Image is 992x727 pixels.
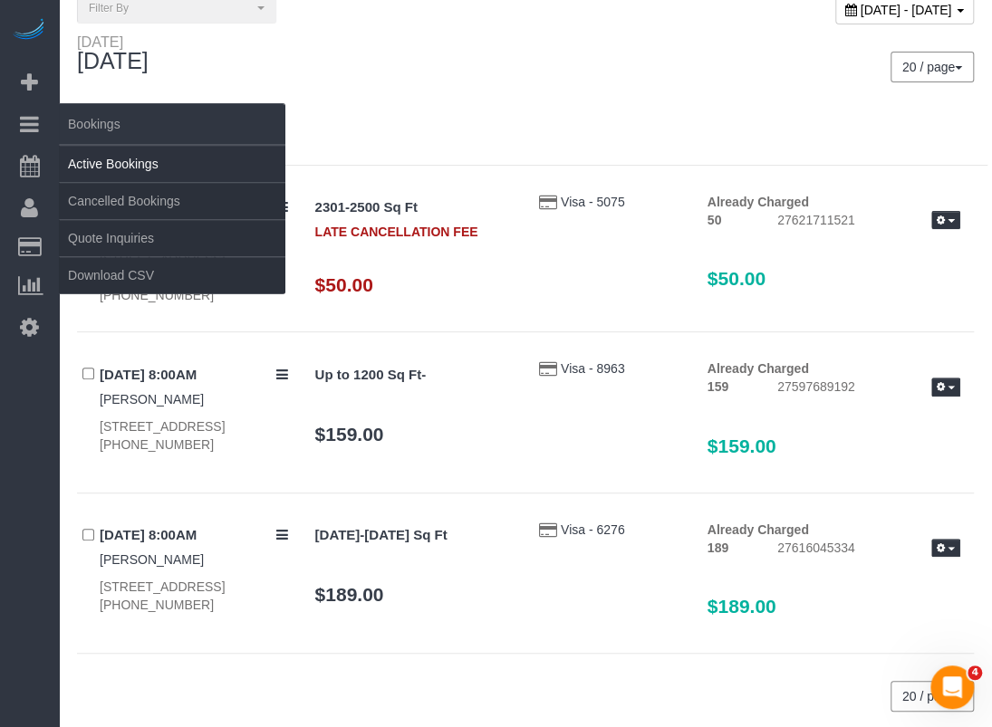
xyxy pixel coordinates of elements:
[708,522,809,537] strong: Already Charged
[11,18,47,43] img: Automaid Logo
[708,596,776,617] span: $189.00
[100,528,288,543] h4: [DATE] 8:00AM
[315,528,513,543] h4: [DATE]-[DATE] Sq Ft
[59,146,285,182] a: Active Bookings
[315,274,373,295] a: $50.00
[315,424,384,445] a: $159.00
[764,378,974,399] div: 27597689192
[764,539,974,560] div: 27616045334
[708,361,809,376] strong: Already Charged
[764,211,974,233] div: 27621711521
[891,52,974,82] nav: Pagination navigation
[100,417,288,454] div: [STREET_ADDRESS] [PHONE_NUMBER]
[315,215,478,239] strong: LATE CANCELLATION FEE
[861,3,952,17] span: [DATE] - [DATE]
[59,183,285,219] a: Cancelled Bookings
[77,34,167,74] div: [DATE]
[77,34,149,49] div: [DATE]
[891,52,974,82] button: 20 / page
[59,220,285,256] a: Quote Inquiries
[100,552,204,567] a: [PERSON_NAME]
[59,257,285,293] a: Download CSV
[100,368,288,383] h4: [DATE] 8:00AM
[59,103,285,145] span: Bookings
[561,522,625,537] a: Visa - 6276
[561,195,625,209] a: Visa - 5075
[930,665,974,709] iframe: Intercom live chat
[708,379,728,394] strong: 159
[100,392,204,407] a: [PERSON_NAME]
[100,578,288,614] div: [STREET_ADDRESS] [PHONE_NUMBER]
[708,268,766,289] span: $50.00
[89,1,253,16] span: Filter By
[561,361,625,376] a: Visa - 8963
[315,200,513,215] h4: 2301-2500 Sq Ft
[891,681,974,712] nav: Pagination navigation
[968,665,982,680] span: 4
[708,540,728,555] strong: 189
[891,681,974,712] button: 20 / page
[708,213,722,227] strong: 50
[315,368,513,383] h4: Up to 1200 Sq Ft-
[708,435,776,456] span: $159.00
[708,195,809,209] strong: Already Charged
[59,145,285,294] ul: Bookings
[315,584,384,605] a: $189.00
